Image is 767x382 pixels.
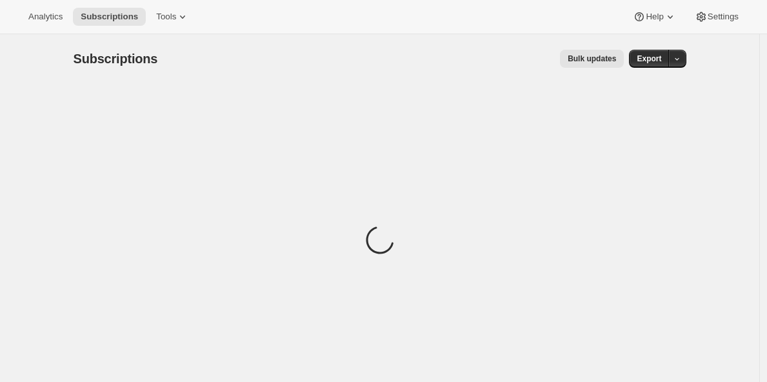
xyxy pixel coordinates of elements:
[28,12,63,22] span: Analytics
[560,50,624,68] button: Bulk updates
[625,8,684,26] button: Help
[81,12,138,22] span: Subscriptions
[708,12,739,22] span: Settings
[629,50,669,68] button: Export
[148,8,197,26] button: Tools
[637,54,661,64] span: Export
[73,8,146,26] button: Subscriptions
[74,52,158,66] span: Subscriptions
[646,12,663,22] span: Help
[21,8,70,26] button: Analytics
[568,54,616,64] span: Bulk updates
[156,12,176,22] span: Tools
[687,8,746,26] button: Settings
